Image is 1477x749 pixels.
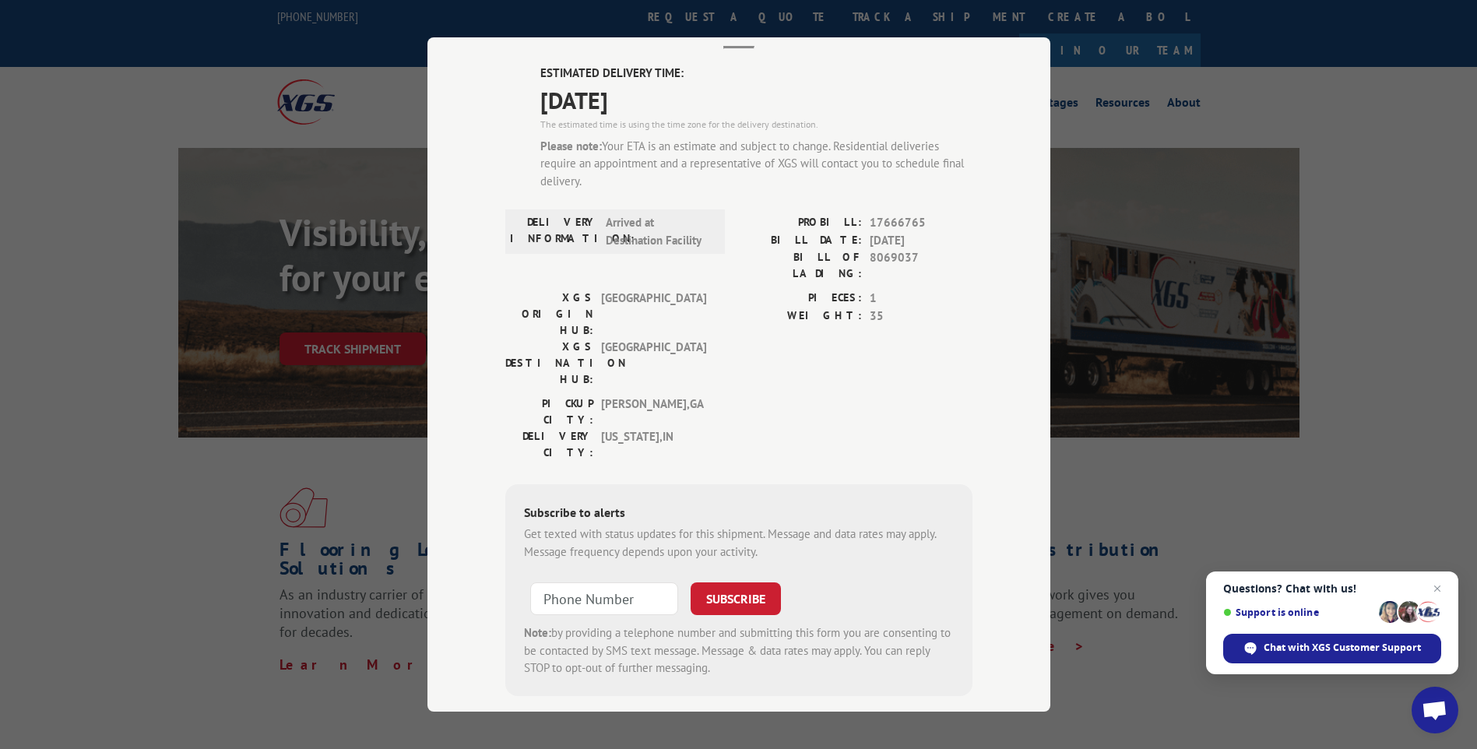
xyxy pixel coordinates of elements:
[739,214,862,232] label: PROBILL:
[739,290,862,308] label: PIECES:
[870,290,972,308] span: 1
[1412,687,1458,733] div: Open chat
[540,118,972,132] div: The estimated time is using the time zone for the delivery destination.
[870,232,972,250] span: [DATE]
[540,83,972,118] span: [DATE]
[505,339,593,388] label: XGS DESTINATION HUB:
[505,290,593,339] label: XGS ORIGIN HUB:
[691,582,781,615] button: SUBSCRIBE
[601,339,706,388] span: [GEOGRAPHIC_DATA]
[1223,607,1373,618] span: Support is online
[524,624,954,677] div: by providing a telephone number and submitting this form you are consenting to be contacted by SM...
[524,503,954,526] div: Subscribe to alerts
[739,308,862,325] label: WEIGHT:
[606,214,711,249] span: Arrived at Destination Facility
[540,65,972,83] label: ESTIMATED DELIVERY TIME:
[870,308,972,325] span: 35
[739,232,862,250] label: BILL DATE:
[1223,634,1441,663] div: Chat with XGS Customer Support
[1428,579,1447,598] span: Close chat
[601,428,706,461] span: [US_STATE] , IN
[505,428,593,461] label: DELIVERY CITY:
[1223,582,1441,595] span: Questions? Chat with us!
[524,526,954,561] div: Get texted with status updates for this shipment. Message and data rates may apply. Message frequ...
[1264,641,1421,655] span: Chat with XGS Customer Support
[510,214,598,249] label: DELIVERY INFORMATION:
[739,249,862,282] label: BILL OF LADING:
[870,249,972,282] span: 8069037
[505,396,593,428] label: PICKUP CITY:
[530,582,678,615] input: Phone Number
[524,625,551,640] strong: Note:
[540,139,602,153] strong: Please note:
[601,396,706,428] span: [PERSON_NAME] , GA
[870,214,972,232] span: 17666765
[540,138,972,191] div: Your ETA is an estimate and subject to change. Residential deliveries require an appointment and ...
[601,290,706,339] span: [GEOGRAPHIC_DATA]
